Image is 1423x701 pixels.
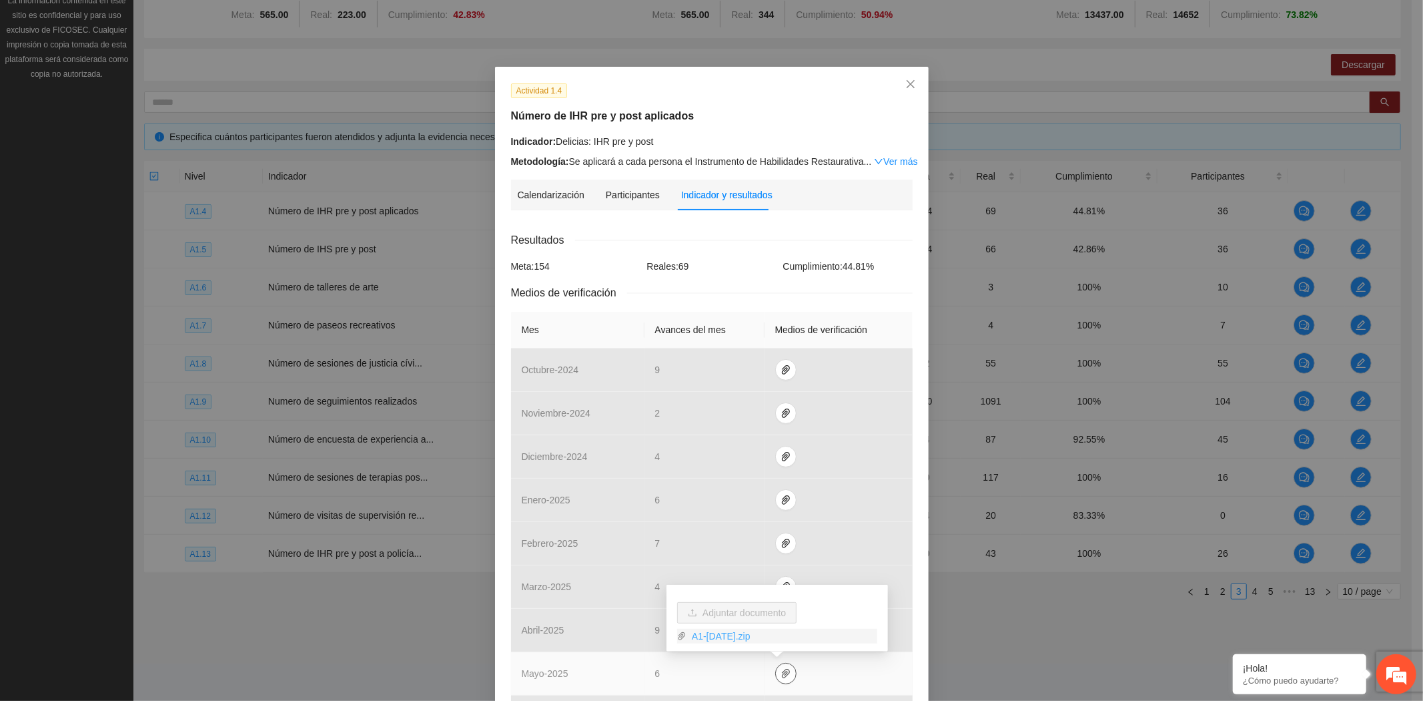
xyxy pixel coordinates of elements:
[864,156,872,167] span: ...
[776,538,796,549] span: paper-clip
[511,108,913,124] h5: Número de IHR pre y post aplicados
[522,365,579,375] span: octubre - 2024
[511,232,575,248] span: Resultados
[776,581,796,592] span: paper-clip
[775,489,797,511] button: paper-clip
[775,446,797,467] button: paper-clip
[511,156,569,167] strong: Metodología:
[69,68,224,85] div: Chatee con nosotros ahora
[522,451,588,462] span: diciembre - 2024
[677,608,797,618] span: uploadAdjuntar documento
[522,581,572,592] span: marzo - 2025
[776,451,796,462] span: paper-clip
[775,359,797,381] button: paper-clip
[655,581,660,592] span: 4
[522,495,570,505] span: enero - 2025
[606,188,660,202] div: Participantes
[776,668,796,679] span: paper-clip
[511,154,913,169] div: Se aplicará a cada persona el Instrumento de Habilidades Restaurativa
[874,156,917,167] a: Expand
[7,365,254,411] textarea: Escriba su mensaje y pulse “Intro”
[775,403,797,424] button: paper-clip
[655,408,660,419] span: 2
[511,312,644,348] th: Mes
[522,538,578,549] span: febrero - 2025
[874,157,883,166] span: down
[1243,663,1356,674] div: ¡Hola!
[522,408,591,419] span: noviembre - 2024
[775,576,797,598] button: paper-clip
[677,632,686,641] span: paper-clip
[765,312,913,348] th: Medios de verificación
[511,284,627,301] span: Medios de verificación
[655,495,660,505] span: 6
[686,629,877,644] a: A1-[DATE].zip
[780,259,916,274] div: Cumplimiento: 44.81 %
[677,602,797,624] button: uploadAdjuntar documento
[776,365,796,375] span: paper-clip
[647,261,689,272] span: Reales: 69
[655,538,660,549] span: 7
[522,625,564,636] span: abril - 2025
[518,188,584,202] div: Calendarización
[511,83,568,98] span: Actividad 1.4
[1243,676,1356,686] p: ¿Cómo puedo ayudarte?
[776,495,796,505] span: paper-clip
[655,625,660,636] span: 9
[655,365,660,375] span: 9
[644,312,765,348] th: Avances del mes
[681,188,773,202] div: Indicador y resultados
[219,7,251,39] div: Minimizar ventana de chat en vivo
[508,259,644,274] div: Meta: 154
[655,668,660,679] span: 6
[775,533,797,554] button: paper-clip
[775,663,797,684] button: paper-clip
[776,408,796,419] span: paper-clip
[905,79,916,89] span: close
[77,178,184,313] span: Estamos en línea.
[655,451,660,462] span: 4
[511,136,556,147] strong: Indicador:
[522,668,568,679] span: mayo - 2025
[893,67,929,103] button: Close
[511,134,913,149] div: Delicias: IHR pre y post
